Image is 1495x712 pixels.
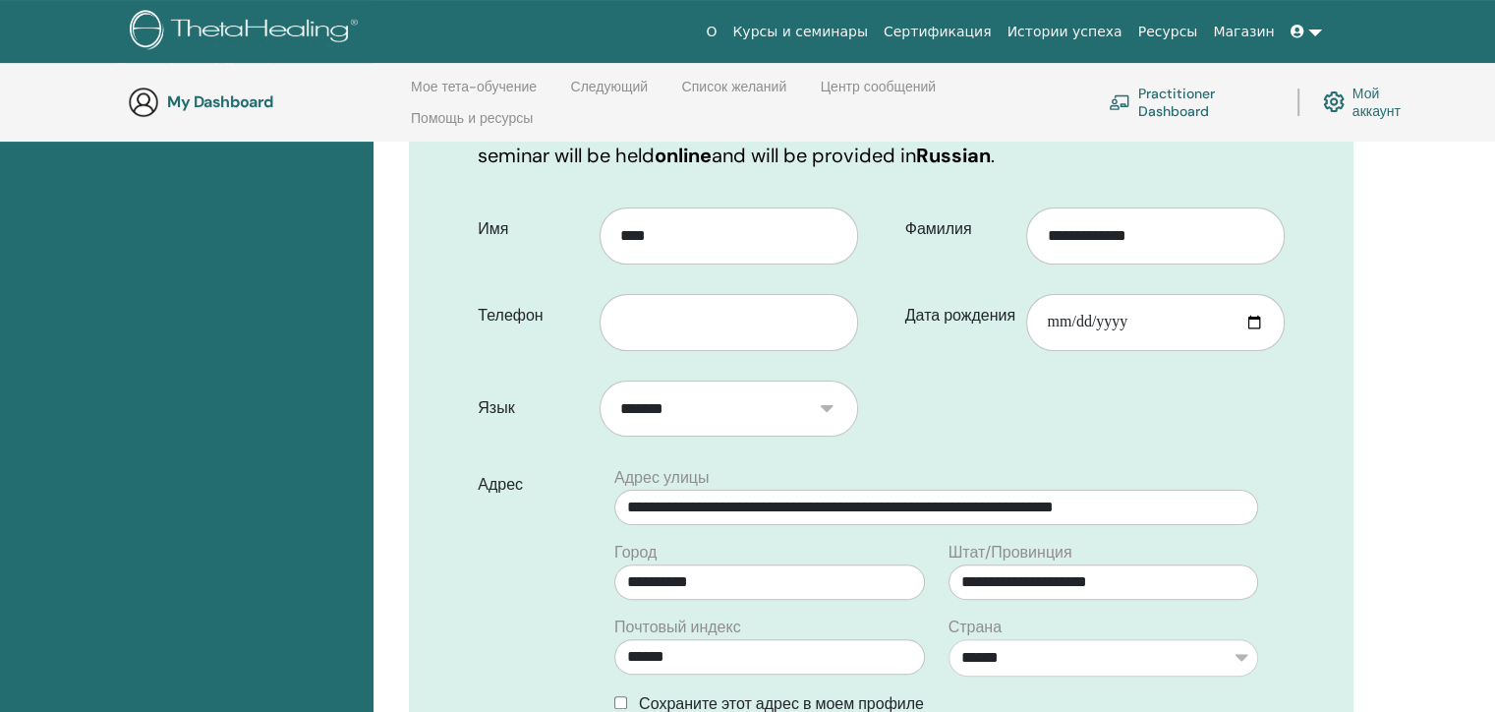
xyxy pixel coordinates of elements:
label: Фамилия [891,210,1027,248]
img: generic-user-icon.jpg [128,87,159,118]
b: Russian [916,143,991,168]
a: Помощь и ресурсы [411,110,533,142]
a: Сертификация [876,14,1000,50]
label: Страна [949,616,1002,639]
img: cog.svg [1323,87,1345,117]
img: chalkboard-teacher.svg [1109,94,1130,110]
label: Дата рождения [891,297,1027,334]
label: Имя [463,210,600,248]
label: Телефон [463,297,600,334]
a: Мой аккаунт [1323,81,1423,124]
label: Город [614,541,657,564]
a: Магазин [1205,14,1282,50]
h3: My Dashboard [167,92,364,111]
label: Почтовый индекс [614,616,741,639]
a: Следующий [570,79,648,110]
label: Штат/Провинция [949,541,1072,564]
label: Адрес улицы [614,466,709,490]
a: Центр сообщений [821,79,936,110]
b: online [655,143,712,168]
a: Practitioner Dashboard [1109,81,1274,124]
a: Истории успеха [1000,14,1130,50]
a: Список желаний [682,79,787,110]
img: logo.png [130,10,365,54]
a: Курсы и семинары [724,14,876,50]
a: О [698,14,724,50]
a: Мое тета-обучение [411,79,537,110]
label: Язык [463,389,600,427]
a: Ресурсы [1130,14,1206,50]
label: Адрес [463,466,603,504]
